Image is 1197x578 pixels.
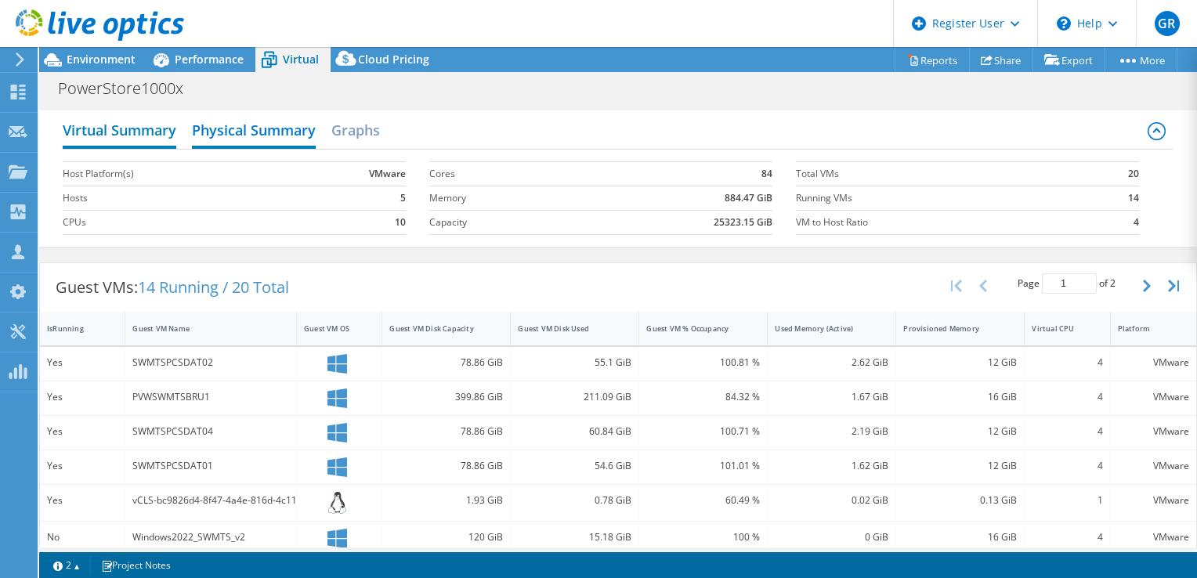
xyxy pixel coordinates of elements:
[389,457,503,475] div: 78.86 GiB
[429,215,579,230] label: Capacity
[1057,16,1071,31] svg: \n
[518,492,631,509] div: 0.78 GiB
[1032,457,1102,475] div: 4
[1118,457,1189,475] div: VMware
[1118,423,1189,440] div: VMware
[132,529,289,546] div: Windows2022_SWMTS_v2
[1128,190,1139,206] b: 14
[1105,48,1177,72] a: More
[775,354,888,371] div: 2.62 GiB
[1118,354,1189,371] div: VMware
[47,388,118,406] div: Yes
[51,80,208,97] h1: PowerStore1000x
[646,354,760,371] div: 100.81 %
[1118,323,1170,334] div: Platform
[389,529,503,546] div: 120 GiB
[47,529,118,546] div: No
[1134,215,1139,230] b: 4
[175,52,244,67] span: Performance
[429,166,579,182] label: Cores
[796,166,1098,182] label: Total VMs
[283,52,319,67] span: Virtual
[714,215,772,230] b: 25323.15 GiB
[903,323,998,334] div: Provisioned Memory
[63,114,176,149] h2: Virtual Summary
[1110,276,1116,290] span: 2
[40,263,305,312] div: Guest VMs:
[1032,354,1102,371] div: 4
[895,48,970,72] a: Reports
[775,457,888,475] div: 1.62 GiB
[304,323,356,334] div: Guest VM OS
[903,354,1017,371] div: 12 GiB
[518,529,631,546] div: 15.18 GiB
[646,388,760,406] div: 84.32 %
[646,457,760,475] div: 101.01 %
[646,423,760,440] div: 100.71 %
[132,423,289,440] div: SWMTSPCSDAT04
[192,114,316,149] h2: Physical Summary
[331,114,380,146] h2: Graphs
[47,423,118,440] div: Yes
[47,323,99,334] div: IsRunning
[1128,166,1139,182] b: 20
[47,492,118,509] div: Yes
[132,492,289,509] div: vCLS-bc9826d4-8f47-4a4e-816d-4c11db9d4df0
[389,323,484,334] div: Guest VM Disk Capacity
[903,388,1017,406] div: 16 GiB
[1042,273,1097,294] input: jump to page
[42,555,91,575] a: 2
[518,457,631,475] div: 54.6 GiB
[63,166,297,182] label: Host Platform(s)
[358,52,429,67] span: Cloud Pricing
[90,555,182,575] a: Project Notes
[969,48,1033,72] a: Share
[1032,492,1102,509] div: 1
[47,457,118,475] div: Yes
[1118,388,1189,406] div: VMware
[1032,529,1102,546] div: 4
[389,388,503,406] div: 399.86 GiB
[646,529,760,546] div: 100 %
[1032,423,1102,440] div: 4
[389,423,503,440] div: 78.86 GiB
[796,215,1098,230] label: VM to Host Ratio
[518,388,631,406] div: 211.09 GiB
[132,354,289,371] div: SWMTSPCSDAT02
[63,190,297,206] label: Hosts
[903,457,1017,475] div: 12 GiB
[646,323,741,334] div: Guest VM % Occupancy
[1155,11,1180,36] span: GR
[132,388,289,406] div: PVWSWMTSBRU1
[518,354,631,371] div: 55.1 GiB
[132,457,289,475] div: SWMTSPCSDAT01
[903,423,1017,440] div: 12 GiB
[395,215,406,230] b: 10
[47,354,118,371] div: Yes
[369,166,406,182] b: VMware
[646,492,760,509] div: 60.49 %
[389,492,503,509] div: 1.93 GiB
[725,190,772,206] b: 884.47 GiB
[1032,323,1083,334] div: Virtual CPU
[400,190,406,206] b: 5
[429,190,579,206] label: Memory
[518,423,631,440] div: 60.84 GiB
[1032,48,1105,72] a: Export
[775,492,888,509] div: 0.02 GiB
[903,529,1017,546] div: 16 GiB
[796,190,1098,206] label: Running VMs
[138,276,289,298] span: 14 Running / 20 Total
[775,323,870,334] div: Used Memory (Active)
[67,52,136,67] span: Environment
[775,423,888,440] div: 2.19 GiB
[1118,492,1189,509] div: VMware
[1118,529,1189,546] div: VMware
[63,215,297,230] label: CPUs
[1032,388,1102,406] div: 4
[903,492,1017,509] div: 0.13 GiB
[775,529,888,546] div: 0 GiB
[1018,273,1116,294] span: Page of
[761,166,772,182] b: 84
[389,354,503,371] div: 78.86 GiB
